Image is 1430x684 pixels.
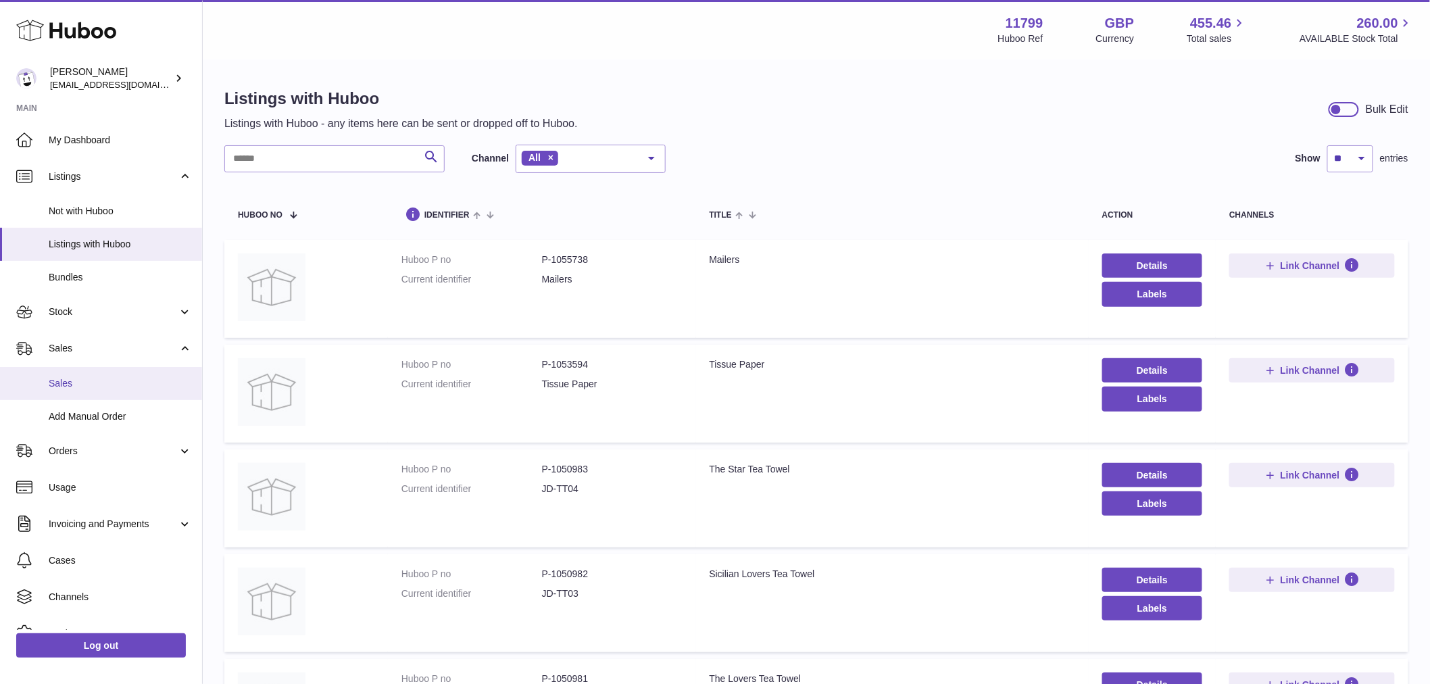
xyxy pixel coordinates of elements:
span: Total sales [1187,32,1247,45]
dt: Current identifier [401,378,542,391]
dt: Current identifier [401,587,542,600]
strong: GBP [1105,14,1134,32]
a: 260.00 AVAILABLE Stock Total [1300,14,1414,45]
span: Add Manual Order [49,410,192,423]
dd: P-1050983 [542,463,683,476]
span: All [528,152,541,163]
span: Stock [49,306,178,318]
span: entries [1380,152,1408,165]
img: Tissue Paper [238,358,305,426]
dd: Tissue Paper [542,378,683,391]
a: Details [1102,253,1203,278]
dt: Huboo P no [401,568,542,581]
dd: P-1050982 [542,568,683,581]
span: Cases [49,554,192,567]
button: Labels [1102,282,1203,306]
label: Channel [472,152,509,165]
span: Orders [49,445,178,458]
span: Listings with Huboo [49,238,192,251]
dt: Huboo P no [401,253,542,266]
dt: Huboo P no [401,358,542,371]
span: Channels [49,591,192,604]
span: Sales [49,342,178,355]
span: Link Channel [1281,364,1340,376]
button: Labels [1102,387,1203,411]
span: Bundles [49,271,192,284]
div: Sicilian Lovers Tea Towel [710,568,1075,581]
span: Link Channel [1281,469,1340,481]
strong: 11799 [1006,14,1043,32]
span: Huboo no [238,211,282,220]
div: action [1102,211,1203,220]
dd: JD-TT04 [542,483,683,495]
div: Bulk Edit [1366,102,1408,117]
img: internalAdmin-11799@internal.huboo.com [16,68,36,89]
div: Currency [1096,32,1135,45]
div: [PERSON_NAME] [50,66,172,91]
span: Usage [49,481,192,494]
button: Labels [1102,491,1203,516]
a: 455.46 Total sales [1187,14,1247,45]
span: 260.00 [1357,14,1398,32]
a: Details [1102,358,1203,383]
button: Link Channel [1229,463,1395,487]
span: Listings [49,170,178,183]
span: [EMAIL_ADDRESS][DOMAIN_NAME] [50,79,199,90]
img: Mailers [238,253,305,321]
dd: JD-TT03 [542,587,683,600]
dd: Mailers [542,273,683,286]
button: Link Channel [1229,358,1395,383]
div: channels [1229,211,1395,220]
dd: P-1053594 [542,358,683,371]
span: Link Channel [1281,260,1340,272]
h1: Listings with Huboo [224,88,578,109]
div: Mailers [710,253,1075,266]
span: 455.46 [1190,14,1231,32]
button: Link Channel [1229,253,1395,278]
span: My Dashboard [49,134,192,147]
span: AVAILABLE Stock Total [1300,32,1414,45]
span: Invoicing and Payments [49,518,178,531]
a: Log out [16,633,186,658]
button: Labels [1102,596,1203,620]
dt: Huboo P no [401,463,542,476]
span: Settings [49,627,192,640]
div: Tissue Paper [710,358,1075,371]
button: Link Channel [1229,568,1395,592]
div: The Star Tea Towel [710,463,1075,476]
a: Details [1102,568,1203,592]
dt: Current identifier [401,273,542,286]
dt: Current identifier [401,483,542,495]
span: Sales [49,377,192,390]
img: The Star Tea Towel [238,463,305,531]
label: Show [1296,152,1321,165]
a: Details [1102,463,1203,487]
p: Listings with Huboo - any items here can be sent or dropped off to Huboo. [224,116,578,131]
img: Sicilian Lovers Tea Towel [238,568,305,635]
dd: P-1055738 [542,253,683,266]
span: Link Channel [1281,574,1340,586]
span: Not with Huboo [49,205,192,218]
span: title [710,211,732,220]
span: identifier [424,211,470,220]
div: Huboo Ref [998,32,1043,45]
